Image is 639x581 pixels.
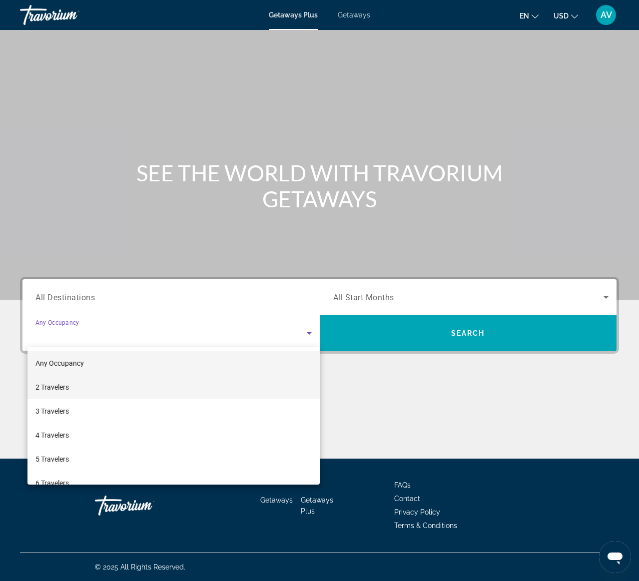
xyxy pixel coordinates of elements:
[599,541,631,573] iframe: Button to launch messaging window
[35,429,69,441] span: 4 Travelers
[35,381,69,393] span: 2 Travelers
[35,477,69,489] span: 6 Travelers
[35,359,84,367] span: Any Occupancy
[35,453,69,465] span: 5 Travelers
[35,405,69,417] span: 3 Travelers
